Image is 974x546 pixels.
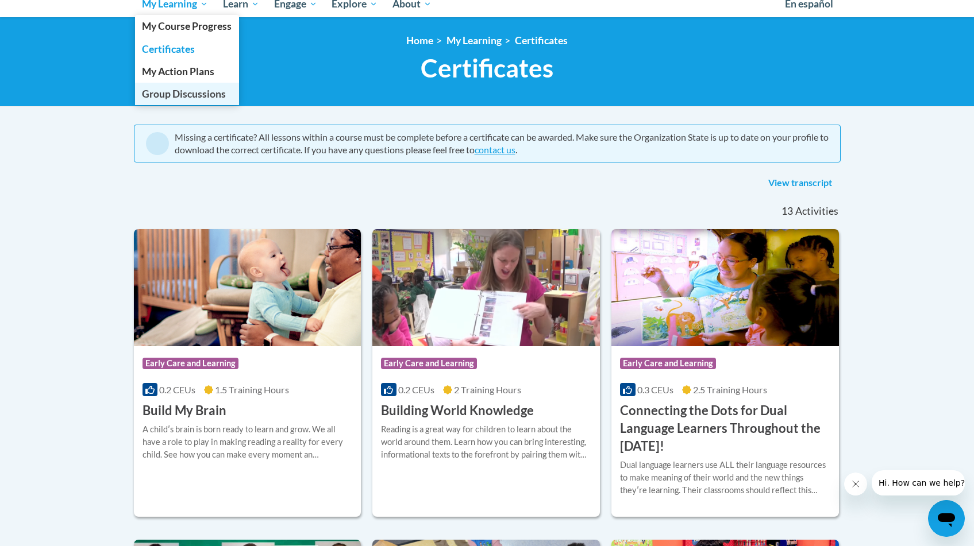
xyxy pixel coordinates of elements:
[142,43,195,55] span: Certificates
[454,384,521,395] span: 2 Training Hours
[620,459,830,497] div: Dual language learners use ALL their language resources to make meaning of their world and the ne...
[406,34,433,47] a: Home
[135,38,240,60] a: Certificates
[215,384,289,395] span: 1.5 Training Hours
[844,473,867,495] iframe: Close message
[620,402,830,455] h3: Connecting the Dots for Dual Language Learners Throughout the [DATE]!
[381,402,534,420] h3: Building World Knowledge
[446,34,502,47] a: My Learning
[142,65,214,78] span: My Action Plans
[159,384,195,395] span: 0.2 CEUs
[372,229,600,346] img: Course Logo
[760,174,841,192] a: View transcript
[143,402,226,420] h3: Build My Brain
[143,358,238,369] span: Early Care and Learning
[620,358,716,369] span: Early Care and Learning
[421,53,553,83] span: Certificates
[398,384,434,395] span: 0.2 CEUs
[143,423,353,461] div: A childʹs brain is born ready to learn and grow. We all have a role to play in making reading a r...
[795,205,838,218] span: Activities
[637,384,673,395] span: 0.3 CEUs
[381,423,591,461] div: Reading is a great way for children to learn about the world around them. Learn how you can bring...
[372,229,600,517] a: Course LogoEarly Care and Learning0.2 CEUs2 Training Hours Building World KnowledgeReading is a g...
[515,34,568,47] a: Certificates
[135,60,240,83] a: My Action Plans
[142,88,226,100] span: Group Discussions
[928,500,965,537] iframe: Button to launch messaging window
[611,229,839,517] a: Course LogoEarly Care and Learning0.3 CEUs2.5 Training Hours Connecting the Dots for Dual Languag...
[872,470,965,495] iframe: Message from company
[381,358,477,369] span: Early Care and Learning
[693,384,767,395] span: 2.5 Training Hours
[134,229,361,517] a: Course LogoEarly Care and Learning0.2 CEUs1.5 Training Hours Build My BrainA childʹs brain is bor...
[175,131,829,156] div: Missing a certificate? All lessons within a course must be complete before a certificate can be a...
[135,83,240,105] a: Group Discussions
[134,229,361,346] img: Course Logo
[781,205,793,218] span: 13
[475,144,515,155] a: contact us
[611,229,839,346] img: Course Logo
[142,20,232,32] span: My Course Progress
[135,15,240,37] a: My Course Progress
